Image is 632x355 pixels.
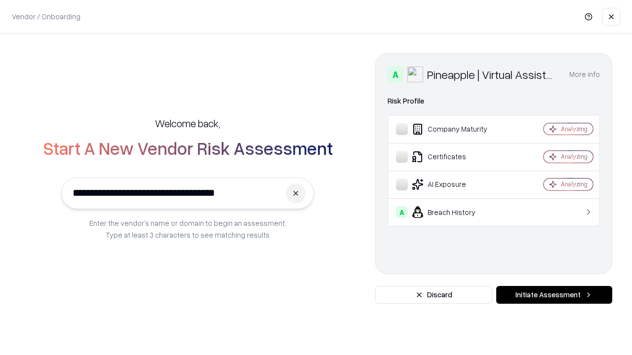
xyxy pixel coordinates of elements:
div: Breach History [396,206,514,218]
h5: Welcome back, [155,116,220,130]
div: Company Maturity [396,123,514,135]
div: Pineapple | Virtual Assistant Agency [427,67,557,82]
div: Analyzing [561,125,588,133]
h2: Start A New Vendor Risk Assessment [43,138,333,158]
p: Enter the vendor’s name or domain to begin an assessment. Type at least 3 characters to see match... [89,217,286,241]
div: Analyzing [561,180,588,188]
div: Analyzing [561,152,588,161]
p: Vendor / Onboarding [12,11,80,22]
div: Certificates [396,151,514,163]
button: Discard [375,286,492,304]
div: A [388,67,403,82]
img: Pineapple | Virtual Assistant Agency [407,67,423,82]
div: A [396,206,408,218]
button: More info [569,66,600,83]
div: AI Exposure [396,178,514,190]
button: Initiate Assessment [496,286,612,304]
div: Risk Profile [388,95,600,107]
